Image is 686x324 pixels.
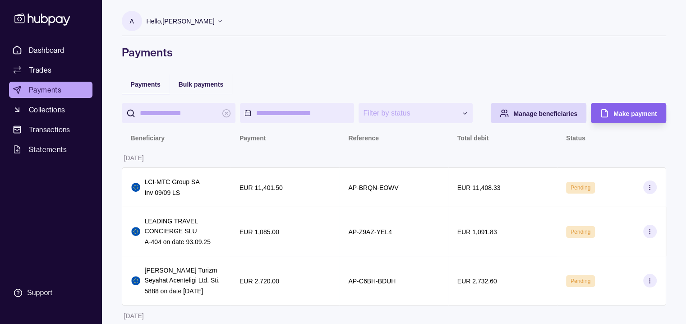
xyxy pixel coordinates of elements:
span: Trades [29,65,51,75]
p: LEADING TRAVEL CONCIERGE SLU [145,216,221,236]
span: Transactions [29,124,70,135]
img: eu [131,227,140,236]
p: A [129,16,134,26]
img: eu [131,276,140,285]
p: AP-C6BH-BDUH [348,278,396,285]
p: LCI-MTC Group SA [145,177,200,187]
a: Trades [9,62,92,78]
p: AP-BRQN-EOWV [348,184,398,191]
button: Make payment [591,103,666,123]
p: 5888 on date [DATE] [145,286,221,296]
p: [DATE] [124,312,144,319]
p: EUR 11,401.50 [239,184,283,191]
p: A-404 on date 93.09.25 [145,237,221,247]
span: Collections [29,104,65,115]
a: Payments [9,82,92,98]
input: search [140,103,218,123]
span: Payments [131,81,161,88]
p: [PERSON_NAME] Turizm Seyahat Acenteligi Ltd. Sti. [145,265,221,285]
div: Support [27,288,52,298]
p: Hello, [PERSON_NAME] [147,16,215,26]
a: Support [9,283,92,302]
p: AP-Z9AZ-YEL4 [348,228,391,236]
p: EUR 1,091.83 [457,228,497,236]
span: Pending [571,278,590,284]
a: Statements [9,141,92,157]
span: Pending [571,229,590,235]
span: Payments [29,84,61,95]
h1: Payments [122,45,666,60]
p: EUR 11,408.33 [457,184,501,191]
p: Payment [239,134,266,142]
img: eu [131,183,140,192]
p: Inv 09/09 LS [145,188,200,198]
p: Status [566,134,585,142]
a: Collections [9,102,92,118]
span: Manage beneficiaries [513,110,577,117]
p: Total debit [457,134,489,142]
a: Dashboard [9,42,92,58]
p: Reference [348,134,379,142]
span: Make payment [613,110,657,117]
span: Pending [571,185,590,191]
p: EUR 2,732.60 [457,278,497,285]
p: [DATE] [124,154,144,162]
a: Transactions [9,121,92,138]
span: Statements [29,144,67,155]
p: EUR 2,720.00 [239,278,279,285]
span: Bulk payments [179,81,224,88]
span: Dashboard [29,45,64,56]
p: Beneficiary [131,134,165,142]
button: Manage beneficiaries [491,103,586,123]
p: EUR 1,085.00 [239,228,279,236]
